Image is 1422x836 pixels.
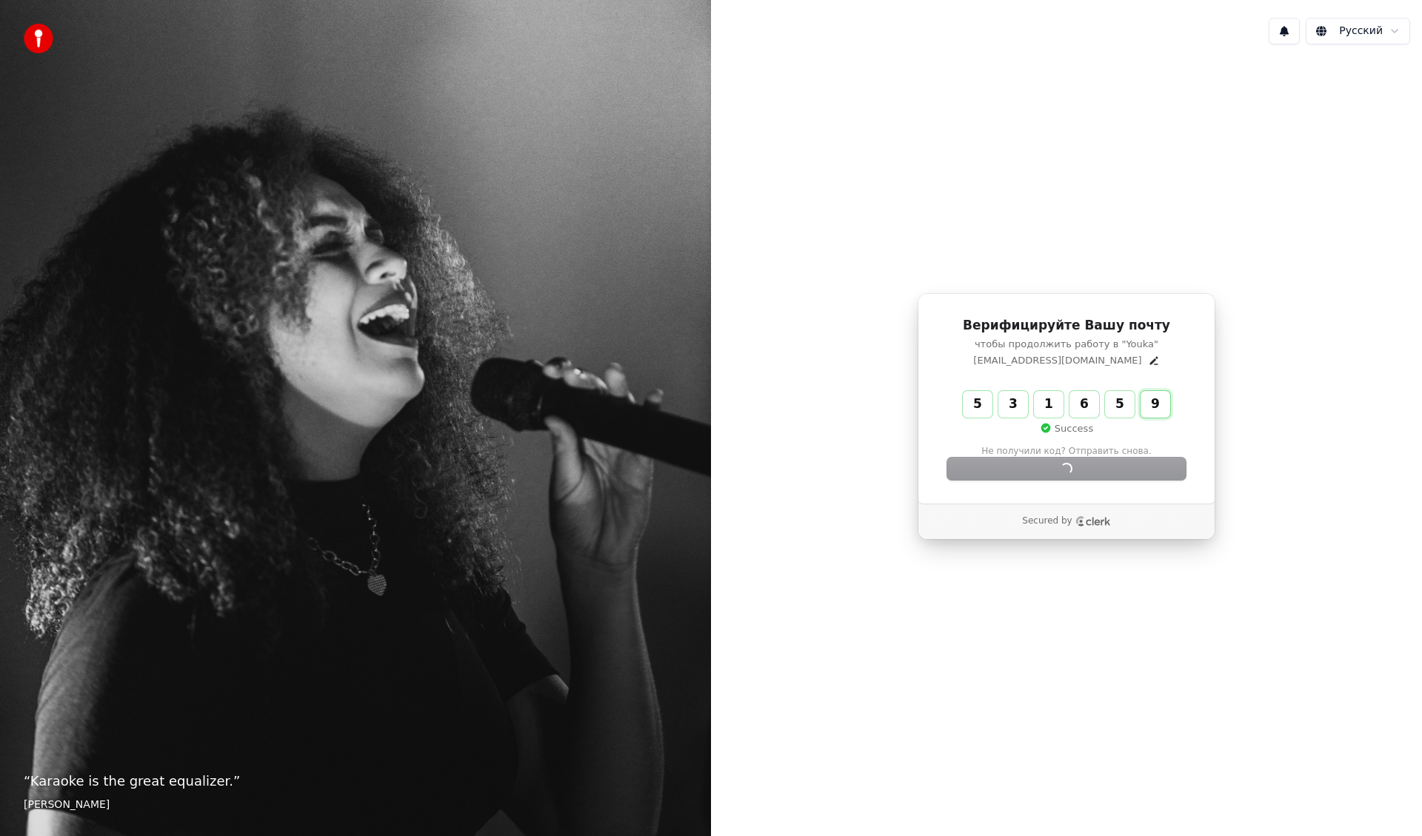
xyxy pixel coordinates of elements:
[973,354,1141,367] p: [EMAIL_ADDRESS][DOMAIN_NAME]
[1075,516,1111,526] a: Clerk logo
[1022,515,1072,527] p: Secured by
[1148,355,1160,367] button: Edit
[24,797,687,812] footer: [PERSON_NAME]
[24,771,687,792] p: “ Karaoke is the great equalizer. ”
[947,317,1186,335] h1: Верифицируйте Вашу почту
[947,338,1186,351] p: чтобы продолжить работу в "Youka"
[963,391,1200,418] input: Enter verification code
[1040,422,1093,435] p: Success
[24,24,53,53] img: youka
